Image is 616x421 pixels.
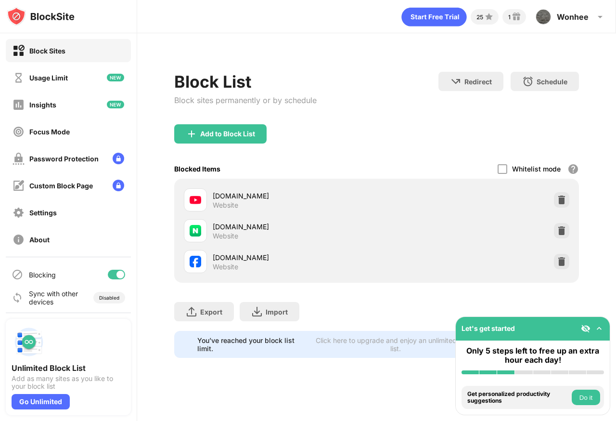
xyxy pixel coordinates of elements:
[13,45,25,57] img: block-on.svg
[512,165,561,173] div: Whitelist mode
[13,153,25,165] img: password-protection-off.svg
[113,180,124,191] img: lock-menu.svg
[213,191,377,201] div: [DOMAIN_NAME]
[12,292,23,303] img: sync-icon.svg
[462,324,515,332] div: Let's get started
[536,9,551,25] img: ACg8ocLkTiahi_6DIVjv2DCMGVPTBNVxFRpSIldvigat34_FNTBBiqBW=s96-c
[197,336,308,353] div: You’ve reached your block list limit.
[13,72,25,84] img: time-usage-off.svg
[13,180,25,192] img: customize-block-page-off.svg
[213,222,377,232] div: [DOMAIN_NAME]
[29,128,70,136] div: Focus Mode
[29,182,93,190] div: Custom Block Page
[29,236,50,244] div: About
[29,209,57,217] div: Settings
[13,234,25,246] img: about-off.svg
[557,12,589,22] div: Wonhee
[537,78,567,86] div: Schedule
[401,7,467,26] div: animation
[29,74,68,82] div: Usage Limit
[29,155,99,163] div: Password Protection
[213,232,238,240] div: Website
[483,11,495,23] img: points-small.svg
[467,391,569,405] div: Get personalized productivity suggestions
[313,336,479,353] div: Click here to upgrade and enjoy an unlimited block list.
[29,101,56,109] div: Insights
[174,72,317,92] div: Block List
[581,324,590,333] img: eye-not-visible.svg
[190,256,201,267] img: favicons
[107,101,124,108] img: new-icon.svg
[12,325,46,359] img: push-block-list.svg
[476,13,483,21] div: 25
[12,363,125,373] div: Unlimited Block List
[594,324,604,333] img: omni-setup-toggle.svg
[107,74,124,81] img: new-icon.svg
[13,99,25,111] img: insights-off.svg
[174,165,220,173] div: Blocked Items
[7,7,75,26] img: logo-blocksite.svg
[29,289,78,306] div: Sync with other devices
[462,346,604,365] div: Only 5 steps left to free up an extra hour each day!
[508,13,511,21] div: 1
[12,269,23,280] img: blocking-icon.svg
[12,375,125,390] div: Add as many sites as you like to your block list
[29,47,65,55] div: Block Sites
[190,225,201,237] img: favicons
[113,153,124,164] img: lock-menu.svg
[13,126,25,138] img: focus-off.svg
[213,252,377,263] div: [DOMAIN_NAME]
[13,207,25,219] img: settings-off.svg
[213,263,238,271] div: Website
[213,201,238,210] div: Website
[99,295,119,301] div: Disabled
[190,194,201,206] img: favicons
[200,308,222,316] div: Export
[511,11,522,23] img: reward-small.svg
[12,394,70,409] div: Go Unlimited
[29,271,56,279] div: Blocking
[174,95,317,105] div: Block sites permanently or by schedule
[266,308,288,316] div: Import
[200,130,255,138] div: Add to Block List
[464,78,492,86] div: Redirect
[572,390,600,405] button: Do it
